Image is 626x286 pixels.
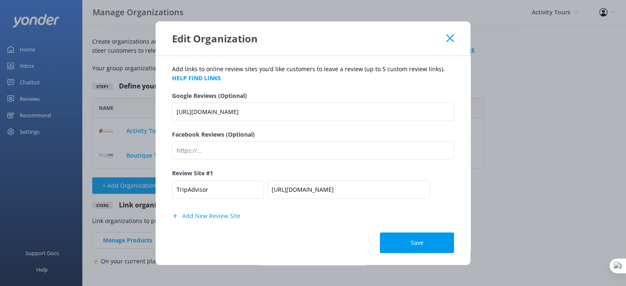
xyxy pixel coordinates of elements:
[267,180,430,199] input: Button Url
[380,233,454,253] button: Save
[172,130,454,139] label: Facebook Reviews (Optional)
[172,141,454,160] input: https://...
[172,91,454,100] label: Google Reviews (Optional)
[172,32,446,45] div: Edit Organization
[172,102,454,121] input: https://...
[446,34,454,42] button: Close
[172,65,454,83] p: Add links to online review sites you’d like customers to leave a review (up to 5 custom review li...
[172,180,264,199] input: Button Title
[172,169,454,178] label: Review Site #1
[172,208,240,224] button: Add New Review Site
[172,74,221,82] a: HELP FIND LINKS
